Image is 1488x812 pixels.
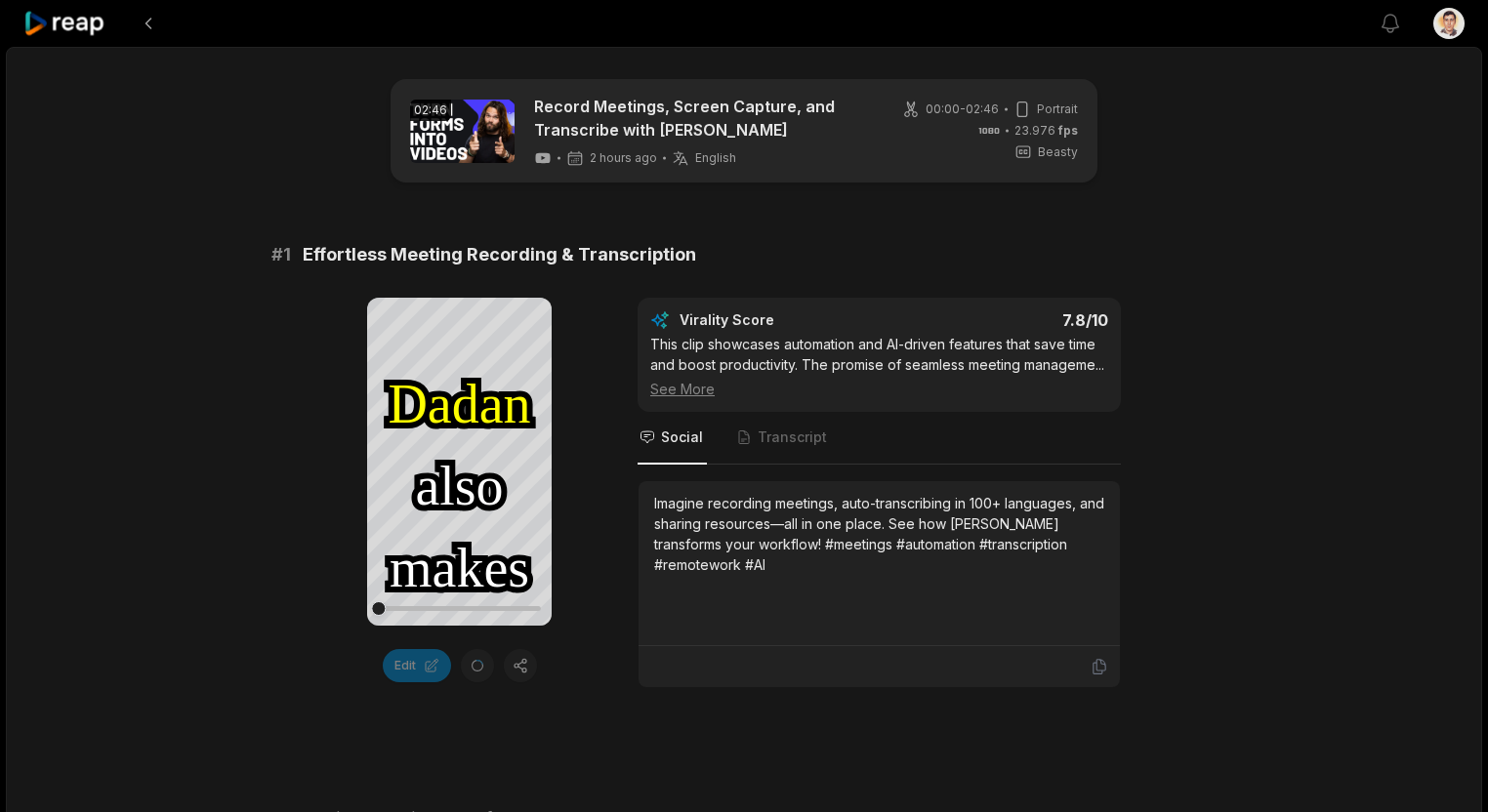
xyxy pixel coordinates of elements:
[899,310,1109,330] div: 7.8 /10
[758,427,827,447] span: Transcript
[695,150,736,166] span: English
[654,493,1104,575] div: Imagine recording meetings, auto-transcribing in 100+ languages, and sharing resources—all in one...
[590,150,657,166] span: 2 hours ago
[303,241,696,268] span: Effortless Meeting Recording & Transcription
[1058,123,1078,138] span: fps
[1037,101,1078,118] span: Portrait
[1038,143,1078,161] span: Beasty
[650,334,1108,399] div: This clip showcases automation and AI-driven features that save time and boost productivity. The ...
[661,427,703,447] span: Social
[534,95,871,142] a: Record Meetings, Screen Capture, and Transcribe with [PERSON_NAME]
[271,241,291,268] span: # 1
[383,649,451,682] button: Edit
[638,412,1121,465] nav: Tabs
[650,379,1108,399] div: See More
[926,101,999,118] span: 00:00 - 02:46
[680,310,889,330] div: Virality Score
[1014,122,1078,140] span: 23.976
